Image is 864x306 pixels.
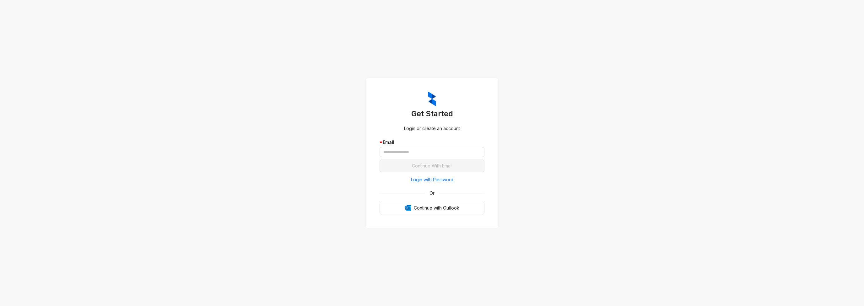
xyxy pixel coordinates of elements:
[411,176,453,183] span: Login with Password
[425,190,439,197] span: Or
[380,175,484,185] button: Login with Password
[380,125,484,132] div: Login or create an account
[405,205,411,211] img: Outlook
[380,160,484,172] button: Continue With Email
[380,202,484,214] button: OutlookContinue with Outlook
[428,92,436,106] img: ZumaIcon
[380,139,484,146] div: Email
[414,205,459,211] span: Continue with Outlook
[380,109,484,119] h3: Get Started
